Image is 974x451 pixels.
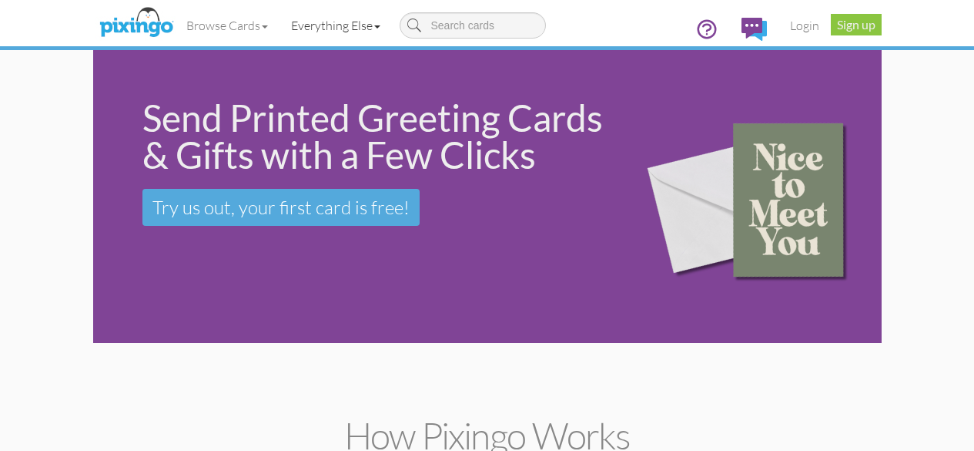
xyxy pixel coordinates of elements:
[95,4,177,42] img: pixingo logo
[279,6,392,45] a: Everything Else
[778,6,831,45] a: Login
[831,14,882,35] a: Sign up
[400,12,546,39] input: Search cards
[152,196,410,219] span: Try us out, your first card is free!
[628,85,876,309] img: 15b0954d-2d2f-43ee-8fdb-3167eb028af9.png
[741,18,767,41] img: comments.svg
[142,99,607,173] div: Send Printed Greeting Cards & Gifts with a Few Clicks
[142,189,420,226] a: Try us out, your first card is free!
[175,6,279,45] a: Browse Cards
